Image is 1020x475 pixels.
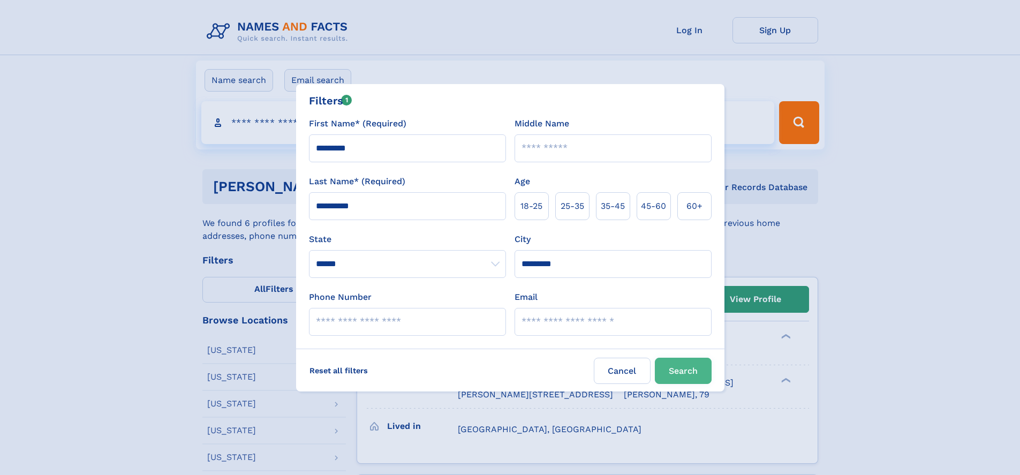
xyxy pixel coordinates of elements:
[309,291,372,304] label: Phone Number
[309,117,406,130] label: First Name* (Required)
[561,200,584,213] span: 25‑35
[309,93,352,109] div: Filters
[515,233,531,246] label: City
[303,358,375,383] label: Reset all filters
[515,175,530,188] label: Age
[641,200,666,213] span: 45‑60
[309,233,506,246] label: State
[515,117,569,130] label: Middle Name
[601,200,625,213] span: 35‑45
[686,200,702,213] span: 60+
[594,358,651,384] label: Cancel
[515,291,538,304] label: Email
[309,175,405,188] label: Last Name* (Required)
[655,358,712,384] button: Search
[520,200,542,213] span: 18‑25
